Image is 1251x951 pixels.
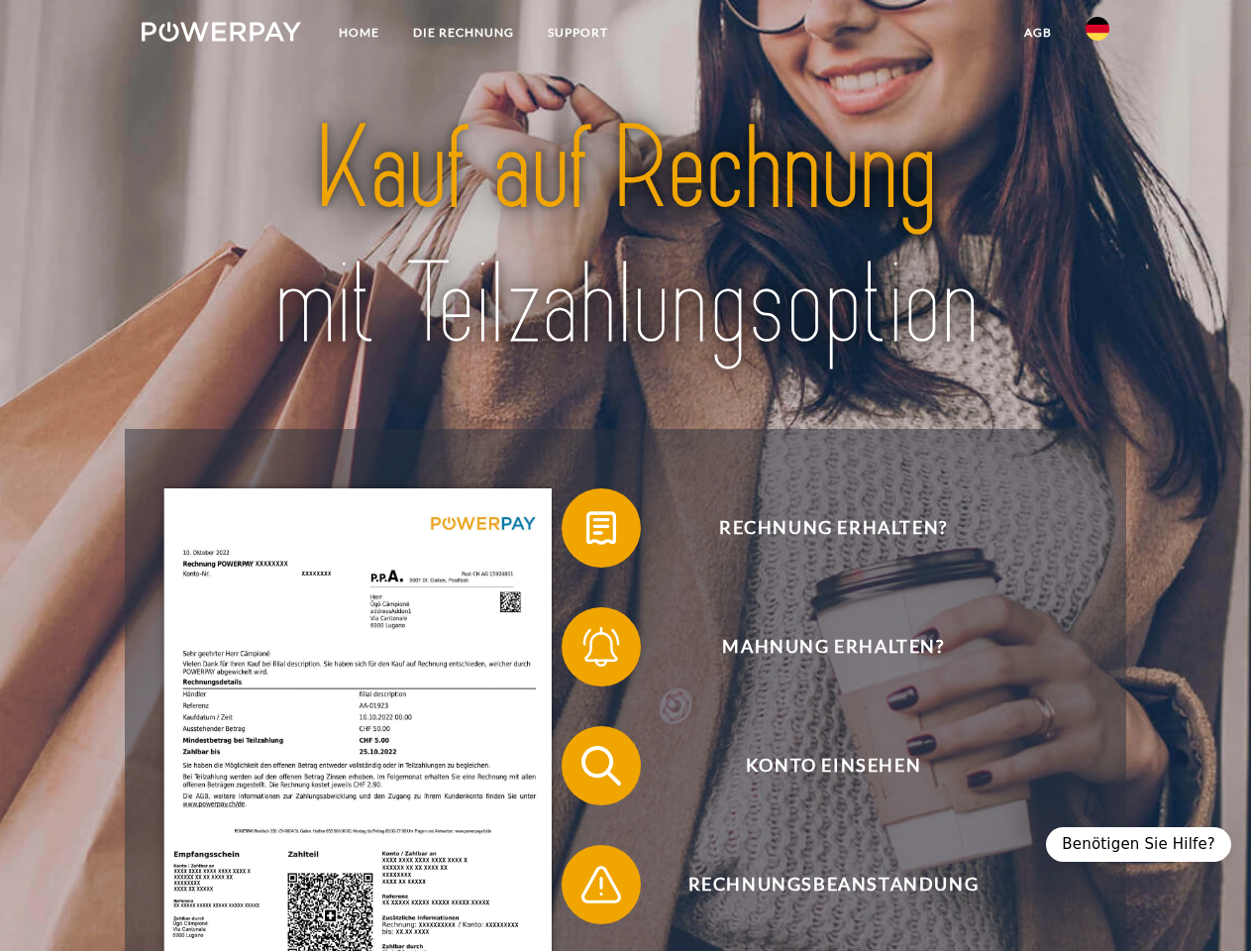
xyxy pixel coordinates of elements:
span: Mahnung erhalten? [590,607,1076,687]
img: title-powerpay_de.svg [189,95,1062,379]
button: Rechnung erhalten? [562,488,1077,568]
a: Home [322,15,396,51]
img: qb_search.svg [576,741,626,791]
img: logo-powerpay-white.svg [142,22,301,42]
a: SUPPORT [531,15,625,51]
button: Rechnungsbeanstandung [562,845,1077,924]
span: Rechnungsbeanstandung [590,845,1076,924]
img: de [1086,17,1109,41]
a: DIE RECHNUNG [396,15,531,51]
span: Rechnung erhalten? [590,488,1076,568]
a: agb [1007,15,1069,51]
img: qb_bell.svg [576,622,626,672]
button: Mahnung erhalten? [562,607,1077,687]
span: Konto einsehen [590,726,1076,805]
img: qb_warning.svg [576,860,626,909]
button: Konto einsehen [562,726,1077,805]
img: qb_bill.svg [576,503,626,553]
div: Benötigen Sie Hilfe? [1046,827,1231,862]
